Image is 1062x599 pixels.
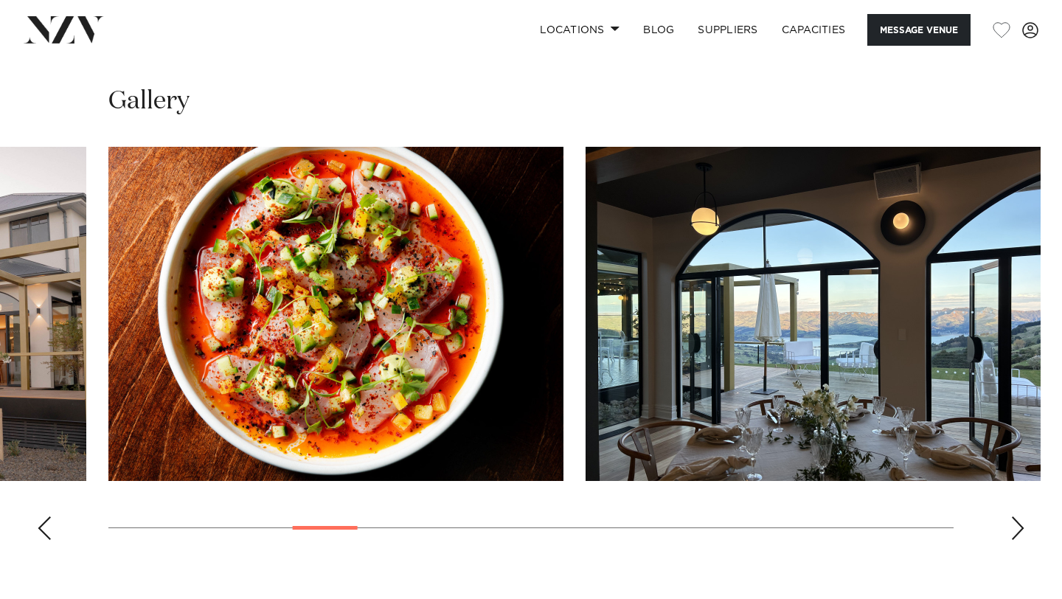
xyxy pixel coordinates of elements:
[528,14,631,46] a: Locations
[24,16,104,43] img: nzv-logo.png
[867,14,971,46] button: Message Venue
[586,147,1041,481] swiper-slide: 7 / 23
[631,14,686,46] a: BLOG
[108,147,563,481] swiper-slide: 6 / 23
[686,14,769,46] a: SUPPLIERS
[108,85,190,118] h2: Gallery
[770,14,858,46] a: Capacities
